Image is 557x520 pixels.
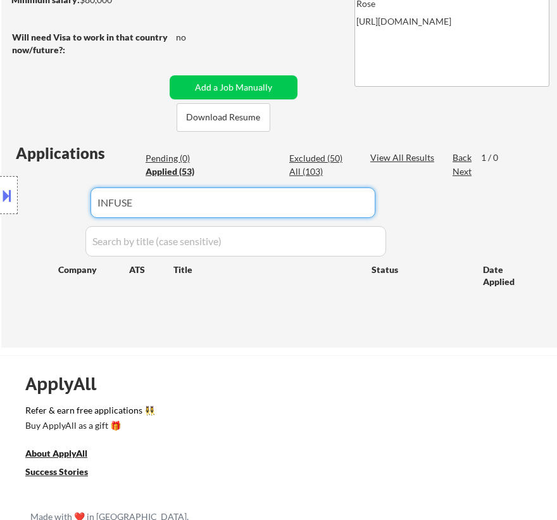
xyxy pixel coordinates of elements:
div: All (103) [289,165,353,178]
a: Success Stories [25,466,105,481]
div: Date Applied [483,263,530,288]
input: Search by title (case sensitive) [85,226,386,257]
div: Excluded (50) [289,152,353,165]
u: About ApplyAll [25,448,87,459]
strong: Will need Visa to work in that country now/future?: [12,32,170,55]
input: Search by company (case sensitive) [91,187,375,218]
u: Success Stories [25,466,88,477]
button: Add a Job Manually [170,75,297,99]
div: 1 / 0 [481,151,510,164]
a: Refer & earn free applications 👯‍♀️ [25,406,525,419]
a: About ApplyAll [25,447,105,463]
div: Back [453,151,473,164]
a: Buy ApplyAll as a gift 🎁 [25,419,152,435]
div: View All Results [370,151,438,164]
div: ApplyAll [25,373,111,395]
div: Next [453,165,473,178]
div: Title [173,263,360,276]
div: no [176,31,212,44]
div: Status [372,258,465,281]
div: Buy ApplyAll as a gift 🎁 [25,421,152,430]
